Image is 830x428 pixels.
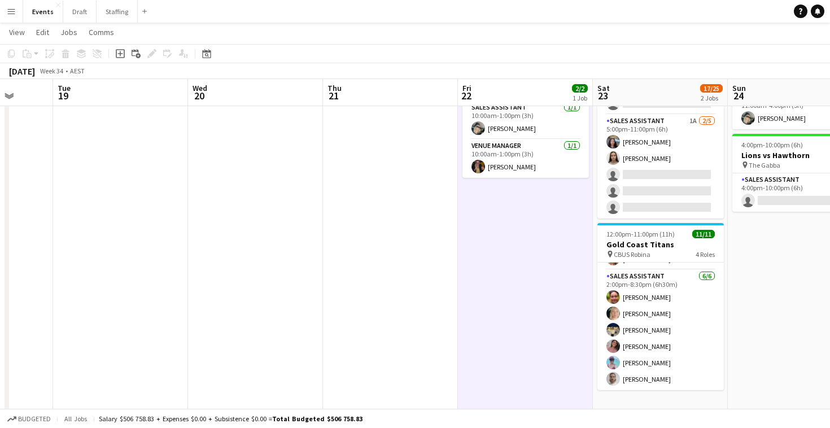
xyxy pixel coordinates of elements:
[63,1,97,23] button: Draft
[597,239,724,250] h3: Gold Coast Titans
[97,1,138,23] button: Staffing
[56,25,82,40] a: Jobs
[597,270,724,390] app-card-role: Sales Assistant6/62:00pm-8:30pm (6h30m)[PERSON_NAME][PERSON_NAME][PERSON_NAME][PERSON_NAME][PERSO...
[462,51,589,178] app-job-card: 10:00am-1:00pm (3h)2/2Warriors Captain [PERSON_NAME] [PERSON_NAME][GEOGRAPHIC_DATA]2 RolesSales A...
[741,141,803,149] span: 4:00pm-10:00pm (6h)
[99,414,362,423] div: Salary $506 758.83 + Expenses $0.00 + Subsistence $0.00 =
[56,89,71,102] span: 19
[573,94,587,102] div: 1 Job
[606,230,675,238] span: 12:00pm-11:00pm (11h)
[696,250,715,259] span: 4 Roles
[326,89,342,102] span: 21
[89,27,114,37] span: Comms
[193,83,207,93] span: Wed
[462,101,589,139] app-card-role: Sales Assistant1/110:00am-1:00pm (3h)[PERSON_NAME]
[749,161,780,169] span: The Gabba
[597,115,724,219] app-card-role: Sales Assistant1A2/55:00pm-11:00pm (6h)[PERSON_NAME][PERSON_NAME]
[572,84,588,93] span: 2/2
[9,65,35,77] div: [DATE]
[36,27,49,37] span: Edit
[692,230,715,238] span: 11/11
[70,67,85,75] div: AEST
[272,414,362,423] span: Total Budgeted $506 758.83
[461,89,471,102] span: 22
[9,27,25,37] span: View
[60,27,77,37] span: Jobs
[462,83,471,93] span: Fri
[732,83,746,93] span: Sun
[701,94,722,102] div: 2 Jobs
[597,223,724,390] app-job-card: 12:00pm-11:00pm (11h)11/11Gold Coast Titans CBUS Robina4 Roles[PERSON_NAME][PERSON_NAME][PERSON_N...
[614,250,650,259] span: CBUS Robina
[731,89,746,102] span: 24
[5,25,29,40] a: View
[191,89,207,102] span: 20
[597,83,610,93] span: Sat
[596,89,610,102] span: 23
[58,83,71,93] span: Tue
[62,414,89,423] span: All jobs
[6,413,53,425] button: Budgeted
[462,139,589,178] app-card-role: Venue Manager1/110:00am-1:00pm (3h)[PERSON_NAME]
[23,1,63,23] button: Events
[84,25,119,40] a: Comms
[37,67,65,75] span: Week 34
[597,51,724,219] app-job-card: 10:00am-12:00am (14h) (Sun)6/14[PERSON_NAME] River Stage7 RolesSales Assistant3A2/33:00pm-11:00pm...
[700,84,723,93] span: 17/25
[18,415,51,423] span: Budgeted
[327,83,342,93] span: Thu
[32,25,54,40] a: Edit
